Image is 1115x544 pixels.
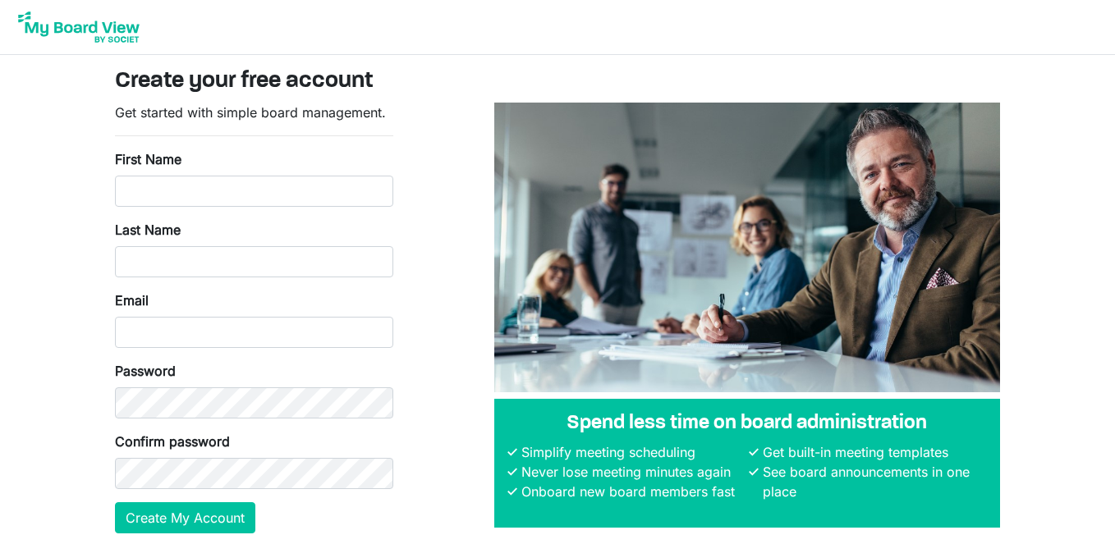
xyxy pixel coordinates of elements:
[115,104,386,121] span: Get started with simple board management.
[759,462,987,501] li: See board announcements in one place
[494,103,1000,392] img: A photograph of board members sitting at a table
[507,412,987,436] h4: Spend less time on board administration
[115,149,181,169] label: First Name
[517,442,746,462] li: Simplify meeting scheduling
[517,482,746,501] li: Onboard new board members fast
[115,220,181,240] label: Last Name
[115,361,176,381] label: Password
[115,502,255,533] button: Create My Account
[13,7,145,48] img: My Board View Logo
[115,290,149,310] label: Email
[115,68,1000,96] h3: Create your free account
[115,432,230,451] label: Confirm password
[517,462,746,482] li: Never lose meeting minutes again
[759,442,987,462] li: Get built-in meeting templates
